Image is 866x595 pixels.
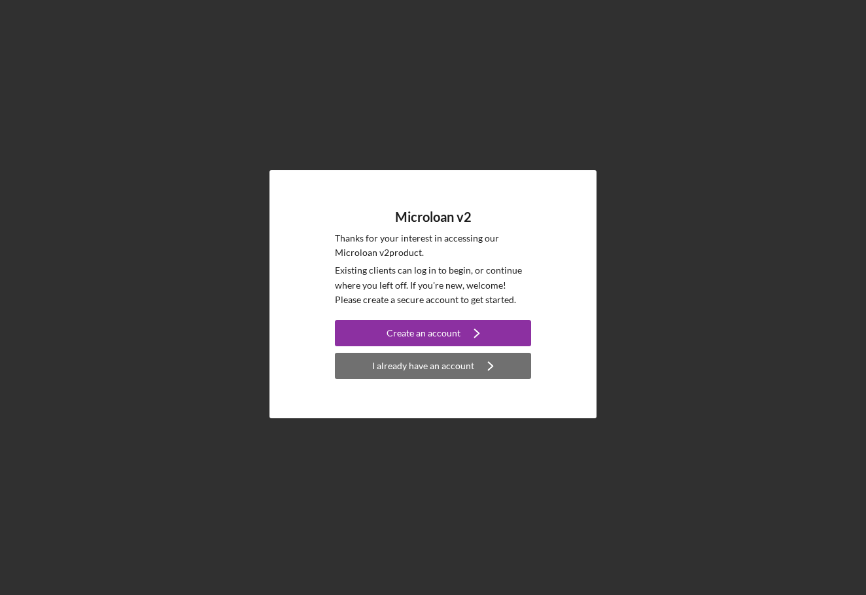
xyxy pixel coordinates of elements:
div: I already have an account [372,353,474,379]
button: I already have an account [335,353,531,379]
div: Create an account [387,320,460,346]
p: Existing clients can log in to begin, or continue where you left off. If you're new, welcome! Ple... [335,263,531,307]
a: Create an account [335,320,531,350]
button: Create an account [335,320,531,346]
h4: Microloan v2 [395,209,472,225]
p: Thanks for your interest in accessing our Microloan v2 product. [335,231,531,261]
